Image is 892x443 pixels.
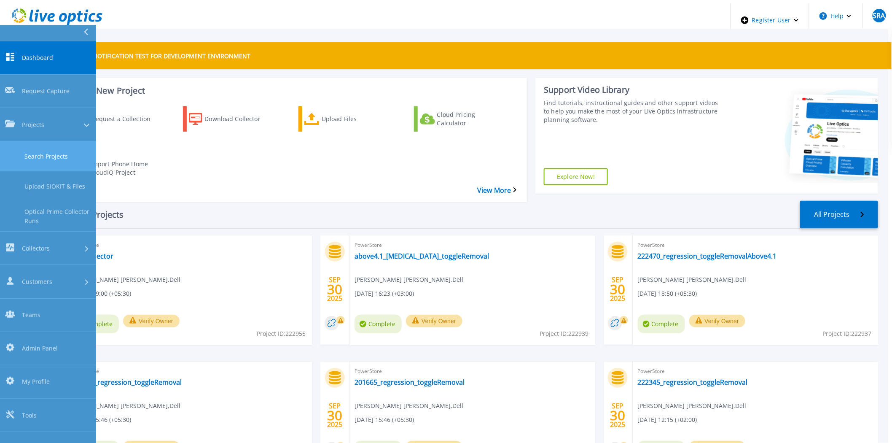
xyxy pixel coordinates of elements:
span: Dashboard [22,53,53,62]
span: My Profile [22,378,50,386]
span: [PERSON_NAME] [PERSON_NAME] , Dell [638,275,747,284]
span: PowerStore [72,240,307,250]
a: above4.1_[MEDICAL_DATA]_toggleRemoval [355,252,489,260]
a: Request a Collection [67,106,169,132]
span: Projects [22,120,44,129]
span: [PERSON_NAME] [PERSON_NAME] , Dell [72,275,180,284]
span: [DATE] 16:23 (+03:00) [355,289,414,298]
span: Complete [355,315,402,333]
p: THIS IS A NOTIFICATION TEST FOR DEVELOPMENT ENVIRONMENT [66,52,250,60]
a: View More [477,186,516,194]
div: Cloud Pricing Calculator [437,108,505,130]
button: Verify Owner [689,315,746,327]
div: Find tutorials, instructional guides and other support videos to help you make the most of your L... [544,99,719,124]
span: [PERSON_NAME] [PERSON_NAME] , Dell [355,401,463,411]
a: 222385_regression_toggleRemoval [72,378,182,386]
span: Request Capture [22,87,70,96]
div: SEP 2025 [610,274,626,305]
div: Upload Files [322,108,389,130]
span: [PERSON_NAME] [PERSON_NAME] , Dell [355,275,463,284]
div: Register User [731,3,809,37]
a: Cloud Pricing Calculator [414,106,516,132]
button: Verify Owner [406,315,462,327]
div: Support Video Library [544,84,719,95]
a: 201665_regression_toggleRemoval [355,378,465,386]
span: [PERSON_NAME] [PERSON_NAME] , Dell [638,401,747,411]
span: PowerStore [72,367,307,376]
a: Explore Now! [544,168,608,185]
span: Customers [22,277,52,286]
span: PowerStore [355,240,590,250]
button: Help [809,3,862,29]
span: [DATE] 18:50 (+05:30) [638,289,697,298]
div: Import Phone Home CloudIQ Project [91,158,158,179]
a: Upload Files [298,106,400,132]
h3: Start a New Project [67,86,516,95]
div: Request a Collection [91,108,159,130]
span: Collectors [22,244,50,253]
span: 30 [610,286,626,293]
span: PowerStore [355,367,590,376]
span: PowerStore [638,240,873,250]
span: Project ID: 222955 [257,329,306,338]
span: 30 [327,412,342,419]
span: [DATE] 15:46 (+05:30) [72,415,131,424]
span: [PERSON_NAME] [PERSON_NAME] , Dell [72,401,180,411]
div: SEP 2025 [327,400,343,431]
a: Download Collector [183,106,285,132]
a: 222345_regression_toggleRemoval [638,378,748,386]
span: Complete [638,315,685,333]
span: Tools [22,411,37,420]
span: Admin Panel [22,344,58,353]
span: Project ID: 222939 [540,329,589,338]
div: SEP 2025 [327,274,343,305]
div: SEP 2025 [610,400,626,431]
span: Teams [22,311,40,319]
span: PowerStore [638,367,873,376]
span: [DATE] 19:00 (+05:30) [72,289,131,298]
span: 30 [327,286,342,293]
span: SRA [873,12,885,19]
span: 30 [610,412,626,419]
span: [DATE] 15:46 (+05:30) [355,415,414,424]
span: Project ID: 222937 [823,329,872,338]
a: All Projects [800,201,878,228]
button: Verify Owner [123,315,180,327]
span: [DATE] 12:15 (+02:00) [638,415,697,424]
a: 222470_regression_toggleRemovalAbove4.1 [638,252,777,260]
div: Download Collector [204,108,272,130]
